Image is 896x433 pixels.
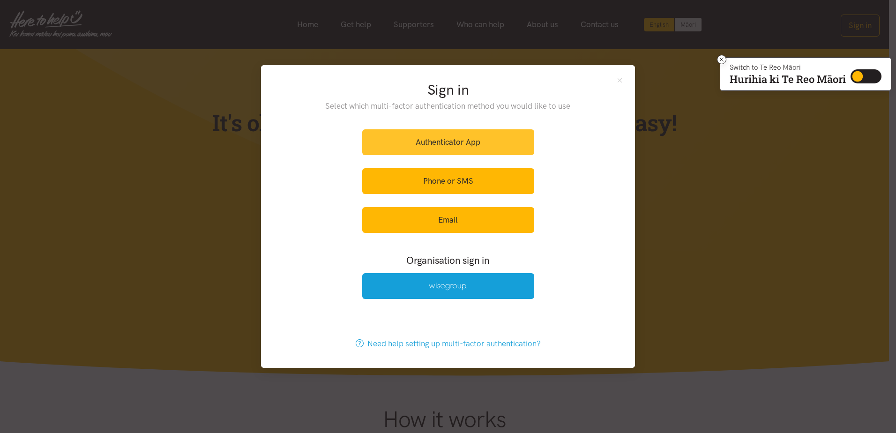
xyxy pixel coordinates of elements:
h2: Sign in [306,80,590,100]
p: Select which multi-factor authentication method you would like to use [306,100,590,112]
button: Close [616,76,624,84]
h3: Organisation sign in [336,254,560,267]
p: Hurihia ki Te Reo Māori [730,75,846,83]
a: Email [362,207,534,233]
p: Switch to Te Reo Māori [730,65,846,70]
a: Authenticator App [362,129,534,155]
a: Need help setting up multi-factor authentication? [346,331,551,357]
a: Phone or SMS [362,168,534,194]
img: Wise Group [429,283,467,291]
